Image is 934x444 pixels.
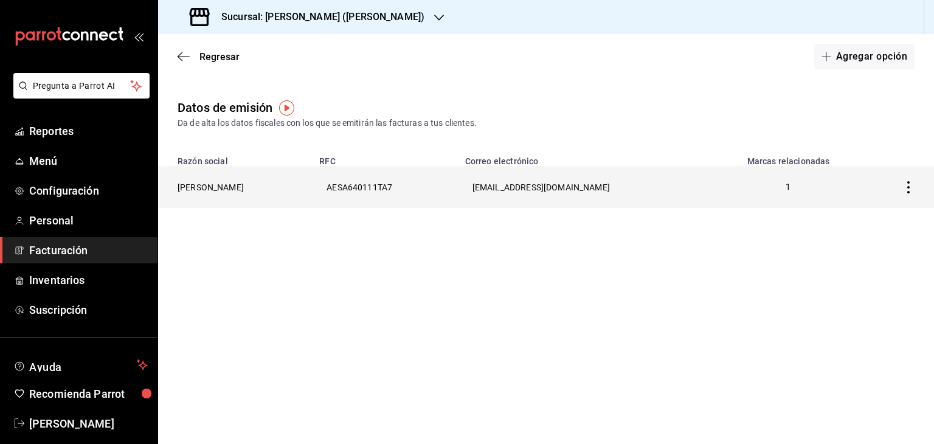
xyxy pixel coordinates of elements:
th: [EMAIL_ADDRESS][DOMAIN_NAME] [458,166,714,208]
th: RFC [312,149,457,166]
span: Regresar [199,51,240,63]
span: [PERSON_NAME] [29,415,148,432]
button: Pregunta a Parrot AI [13,73,150,99]
img: Tooltip marker [279,100,294,116]
th: Razón social [158,149,312,166]
button: open_drawer_menu [134,32,144,41]
button: Agregar opción [814,44,915,69]
span: Pregunta a Parrot AI [33,80,131,92]
span: Facturación [29,242,148,258]
span: Configuración [29,182,148,199]
span: Recomienda Parrot [29,386,148,402]
div: Da de alta los datos fiscales con los que se emitirán las facturas a tus clientes. [178,117,915,130]
p: 1 [728,181,848,193]
div: Datos de emisión [178,99,272,117]
button: Regresar [178,51,240,63]
th: Correo electrónico [458,149,714,166]
th: AESA640111TA7 [312,166,457,208]
th: Marcas relacionadas [714,149,863,166]
span: Reportes [29,123,148,139]
th: [PERSON_NAME] [158,166,312,208]
span: Personal [29,212,148,229]
span: Inventarios [29,272,148,288]
h3: Sucursal: [PERSON_NAME] ([PERSON_NAME]) [212,10,424,24]
span: Suscripción [29,302,148,318]
a: Pregunta a Parrot AI [9,88,150,101]
span: Ayuda [29,358,132,372]
span: Menú [29,153,148,169]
